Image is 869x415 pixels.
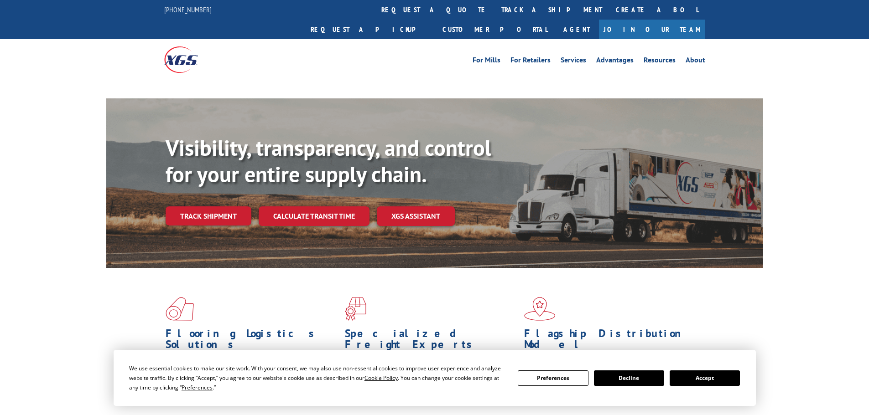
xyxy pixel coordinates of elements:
[524,328,697,354] h1: Flagship Distribution Model
[164,5,212,14] a: [PHONE_NUMBER]
[670,370,740,386] button: Accept
[436,20,554,39] a: Customer Portal
[599,20,705,39] a: Join Our Team
[345,328,517,354] h1: Specialized Freight Experts
[524,297,556,321] img: xgs-icon-flagship-distribution-model-red
[518,370,588,386] button: Preferences
[594,370,664,386] button: Decline
[304,20,436,39] a: Request a pickup
[377,206,455,226] a: XGS ASSISTANT
[510,56,551,67] a: For Retailers
[114,350,756,406] div: Cookie Consent Prompt
[596,56,634,67] a: Advantages
[166,206,251,225] a: Track shipment
[345,297,366,321] img: xgs-icon-focused-on-flooring-red
[473,56,500,67] a: For Mills
[166,133,491,188] b: Visibility, transparency, and control for your entire supply chain.
[686,56,705,67] a: About
[129,364,507,392] div: We use essential cookies to make our site work. With your consent, we may also use non-essential ...
[561,56,586,67] a: Services
[644,56,676,67] a: Resources
[259,206,369,226] a: Calculate transit time
[166,328,338,354] h1: Flooring Logistics Solutions
[364,374,398,382] span: Cookie Policy
[554,20,599,39] a: Agent
[182,384,213,391] span: Preferences
[166,297,194,321] img: xgs-icon-total-supply-chain-intelligence-red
